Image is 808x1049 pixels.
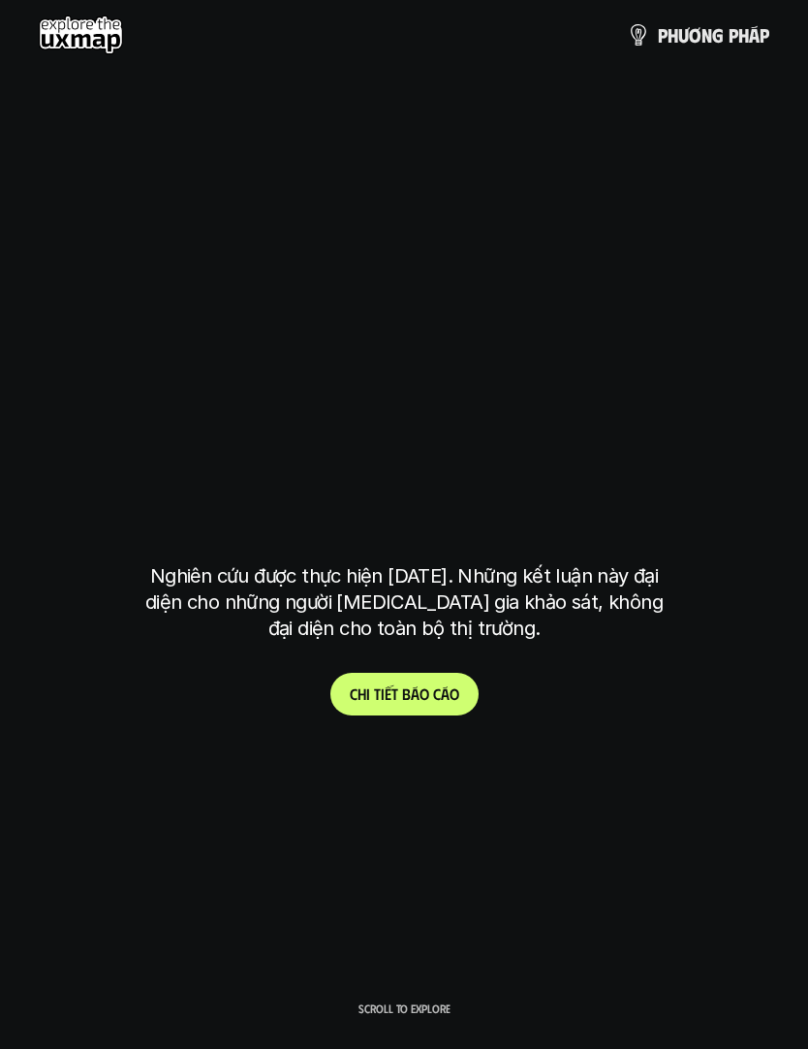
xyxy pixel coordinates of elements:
h6: Kết quả nghiên cứu [337,339,484,362]
span: t [374,684,381,703]
span: h [357,684,366,703]
span: c [433,684,441,703]
span: b [402,684,411,703]
span: C [350,684,357,703]
span: o [450,684,459,703]
a: phươngpháp [627,16,769,54]
span: p [729,24,738,46]
span: i [381,684,385,703]
span: h [738,24,749,46]
span: á [749,24,760,46]
h2: tại [GEOGRAPHIC_DATA] [170,494,637,550]
span: p [658,24,668,46]
span: t [391,684,398,703]
span: h [668,24,678,46]
span: ư [678,24,689,46]
span: á [411,684,420,703]
h2: phạm vi công việc của [165,381,642,436]
a: Chitiếtbáocáo [330,673,479,715]
span: p [760,24,769,46]
span: ế [385,684,391,703]
span: g [712,24,724,46]
p: Nghiên cứu được thực hiện [DATE]. Những kết luận này đại diện cho những người [MEDICAL_DATA] gia ... [138,563,670,642]
span: á [441,684,450,703]
p: Scroll to explore [358,1001,451,1015]
span: i [366,684,370,703]
span: ơ [689,24,701,46]
span: n [701,24,712,46]
span: o [420,684,429,703]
